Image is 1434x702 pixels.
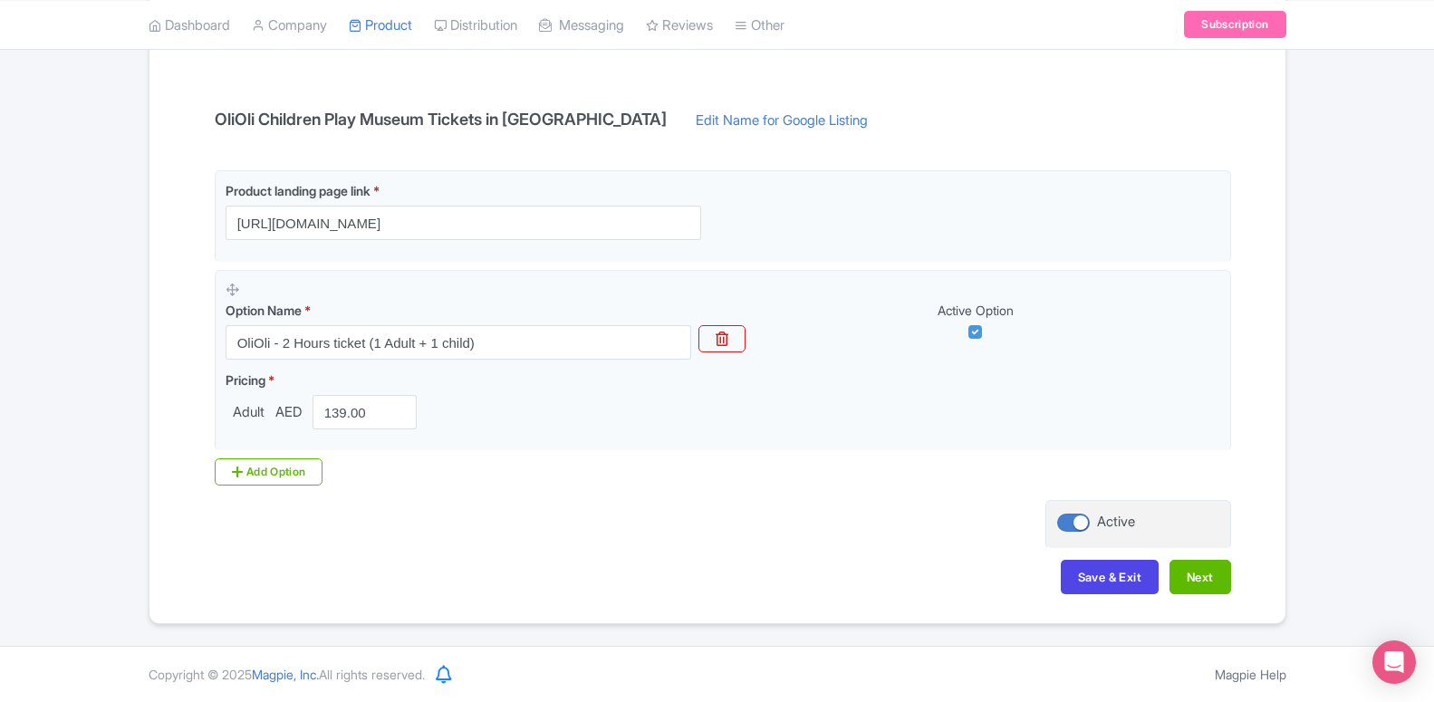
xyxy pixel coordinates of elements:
[272,402,305,423] span: AED
[678,111,886,139] a: Edit Name for Google Listing
[226,303,302,318] span: Option Name
[226,372,265,388] span: Pricing
[204,111,678,129] h4: OliOli Children Play Museum Tickets in [GEOGRAPHIC_DATA]
[1184,11,1285,38] a: Subscription
[215,458,323,486] div: Add Option
[313,395,418,429] input: 0.00
[1061,560,1159,594] button: Save & Exit
[1097,512,1135,533] div: Active
[226,325,691,360] input: Option Name
[1169,560,1231,594] button: Next
[226,402,272,423] span: Adult
[252,667,319,682] span: Magpie, Inc.
[1215,667,1286,682] a: Magpie Help
[226,206,701,240] input: Product landing page link
[226,183,371,198] span: Product landing page link
[138,665,436,684] div: Copyright © 2025 All rights reserved.
[1372,640,1416,684] div: Open Intercom Messenger
[938,303,1014,318] span: Active Option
